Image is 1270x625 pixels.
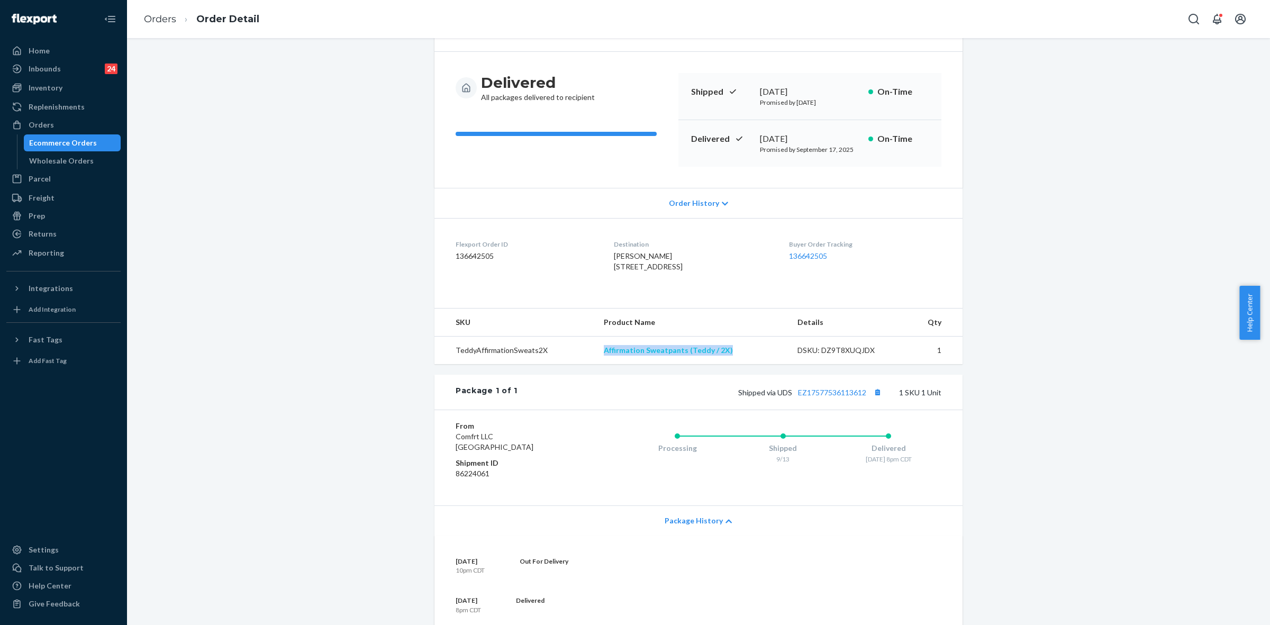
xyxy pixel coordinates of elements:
[760,86,860,98] div: [DATE]
[520,557,568,566] div: Out For Delivery
[877,133,929,145] p: On-Time
[135,4,268,35] ol: breadcrumbs
[518,385,941,399] div: 1 SKU 1 Unit
[456,421,582,431] dt: From
[789,309,905,337] th: Details
[24,134,121,151] a: Ecommerce Orders
[905,337,963,365] td: 1
[6,170,121,187] a: Parcel
[456,468,582,479] dd: 86224061
[456,432,533,451] span: Comfrt LLC [GEOGRAPHIC_DATA]
[29,193,55,203] div: Freight
[29,156,94,166] div: Wholesale Orders
[29,174,51,184] div: Parcel
[6,98,121,115] a: Replenishments
[29,563,84,573] div: Talk to Support
[24,152,121,169] a: Wholesale Orders
[456,557,485,566] p: [DATE]
[836,455,941,464] div: [DATE] 8pm CDT
[1183,8,1204,30] button: Open Search Box
[604,346,733,355] a: Affirmation Sweatpants (Teddy / 2X)
[6,60,121,77] a: Inbounds24
[797,345,897,356] div: DSKU: DZ9T8XUQJDX
[29,229,57,239] div: Returns
[836,443,941,454] div: Delivered
[456,596,481,605] p: [DATE]
[105,64,117,74] div: 24
[29,120,54,130] div: Orders
[6,331,121,348] button: Fast Tags
[595,309,788,337] th: Product Name
[6,352,121,369] a: Add Fast Tag
[614,251,683,271] span: [PERSON_NAME] [STREET_ADDRESS]
[29,334,62,345] div: Fast Tags
[456,240,597,249] dt: Flexport Order ID
[481,73,595,92] h3: Delivered
[456,566,485,575] p: 10pm CDT
[29,283,73,294] div: Integrations
[1206,8,1228,30] button: Open notifications
[669,198,719,209] span: Order History
[29,356,67,365] div: Add Fast Tag
[760,145,860,154] p: Promised by September 17, 2025
[144,13,176,25] a: Orders
[789,251,827,260] a: 136642505
[29,64,61,74] div: Inbounds
[29,248,64,258] div: Reporting
[691,133,751,145] p: Delivered
[624,443,730,454] div: Processing
[6,559,121,576] a: Talk to Support
[6,301,121,318] a: Add Integration
[29,102,85,112] div: Replenishments
[99,8,121,30] button: Close Navigation
[196,13,259,25] a: Order Detail
[738,388,884,397] span: Shipped via UDS
[6,280,121,297] button: Integrations
[1239,286,1260,340] button: Help Center
[665,515,723,526] span: Package History
[1230,8,1251,30] button: Open account menu
[6,595,121,612] button: Give Feedback
[730,443,836,454] div: Shipped
[6,541,121,558] a: Settings
[760,133,860,145] div: [DATE]
[29,581,71,591] div: Help Center
[456,385,518,399] div: Package 1 of 1
[730,455,836,464] div: 9/13
[877,86,929,98] p: On-Time
[6,116,121,133] a: Orders
[691,86,751,98] p: Shipped
[614,240,772,249] dt: Destination
[481,73,595,103] div: All packages delivered to recipient
[870,385,884,399] button: Copy tracking number
[29,83,62,93] div: Inventory
[29,138,97,148] div: Ecommerce Orders
[789,240,941,249] dt: Buyer Order Tracking
[456,605,481,614] p: 8pm CDT
[29,599,80,609] div: Give Feedback
[6,42,121,59] a: Home
[6,207,121,224] a: Prep
[760,98,860,107] p: Promised by [DATE]
[6,79,121,96] a: Inventory
[6,244,121,261] a: Reporting
[456,458,582,468] dt: Shipment ID
[29,211,45,221] div: Prep
[434,309,595,337] th: SKU
[6,225,121,242] a: Returns
[516,596,545,605] div: Delivered
[434,337,595,365] td: TeddyAffirmationSweats2X
[6,577,121,594] a: Help Center
[12,14,57,24] img: Flexport logo
[29,545,59,555] div: Settings
[6,189,121,206] a: Freight
[456,251,597,261] dd: 136642505
[29,305,76,314] div: Add Integration
[29,46,50,56] div: Home
[798,388,866,397] a: EZ17577536113612
[905,309,963,337] th: Qty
